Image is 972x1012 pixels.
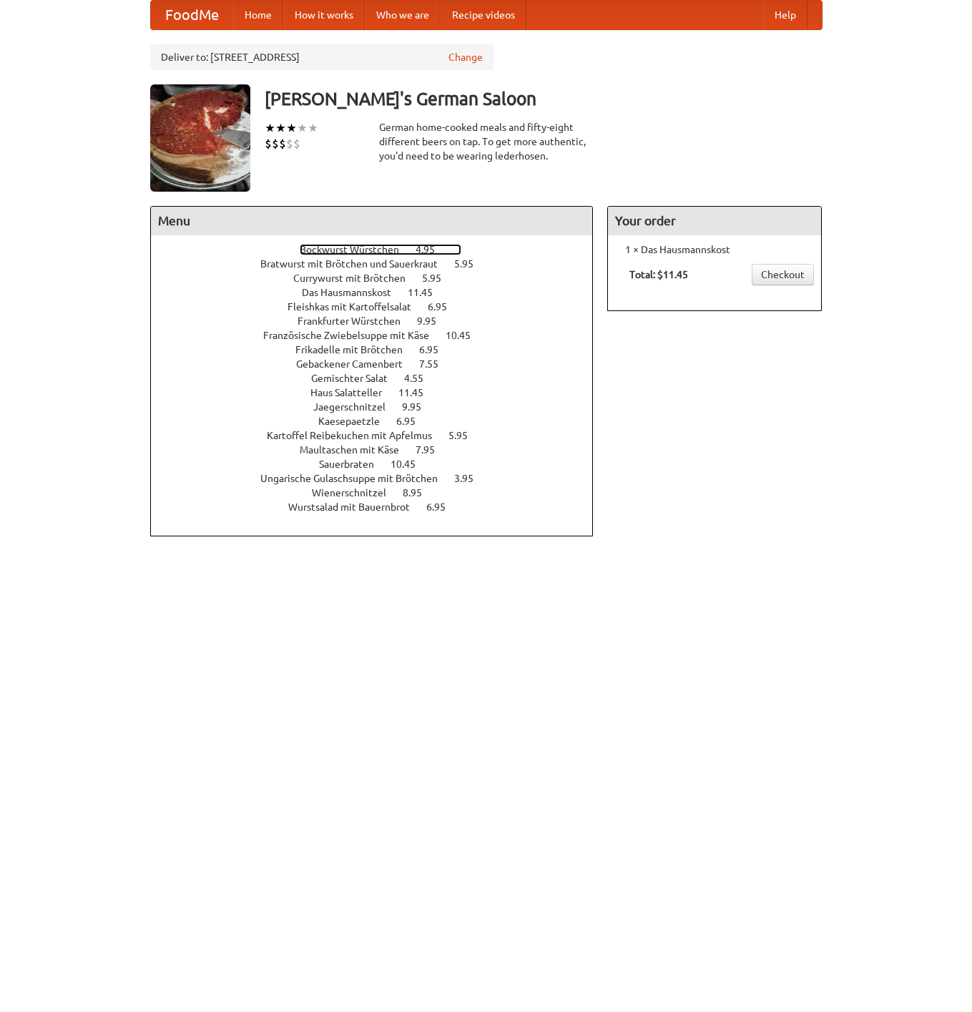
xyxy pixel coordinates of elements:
[151,1,233,29] a: FoodMe
[283,1,365,29] a: How it works
[319,458,442,470] a: Sauerbraten 10.45
[295,344,417,355] span: Frikadelle mit Brötchen
[422,272,456,284] span: 5.95
[267,430,494,441] a: Kartoffel Reibekuchen mit Apfelmus 5.95
[302,287,459,298] a: Das Hausmannskost 11.45
[752,264,814,285] a: Checkout
[404,373,438,384] span: 4.55
[454,258,488,270] span: 5.95
[302,287,406,298] span: Das Hausmannskost
[293,272,420,284] span: Currywurst mit Brötchen
[288,501,472,513] a: Wurstsalad mit Bauernbrot 6.95
[260,258,452,270] span: Bratwurst mit Brötchen und Sauerkraut
[318,416,442,427] a: Kaesepaetzle 6.95
[308,120,318,136] li: ★
[293,136,300,152] li: $
[300,444,413,456] span: Maultaschen mit Käse
[311,373,402,384] span: Gemischter Salat
[150,44,494,70] div: Deliver to: [STREET_ADDRESS]
[260,258,500,270] a: Bratwurst mit Brötchen und Sauerkraut 5.95
[310,387,396,398] span: Haus Salatteller
[279,136,286,152] li: $
[293,272,468,284] a: Currywurst mit Brötchen 5.95
[454,473,488,484] span: 3.95
[267,430,446,441] span: Kartoffel Reibekuchen mit Apfelmus
[313,401,448,413] a: Jaegerschnitzel 9.95
[275,120,286,136] li: ★
[365,1,441,29] a: Who we are
[295,344,465,355] a: Frikadelle mit Brötchen 6.95
[272,136,279,152] li: $
[426,501,460,513] span: 6.95
[263,330,497,341] a: Französische Zwiebelsuppe mit Käse 10.45
[298,315,415,327] span: Frankfurter Würstchen
[313,401,400,413] span: Jaegerschnitzel
[310,387,450,398] a: Haus Salatteller 11.45
[288,301,426,313] span: Fleishkas mit Kartoffelsalat
[265,84,823,113] h3: [PERSON_NAME]'s German Saloon
[396,416,430,427] span: 6.95
[402,401,436,413] span: 9.95
[379,120,594,163] div: German home-cooked meals and fifty-eight different beers on tap. To get more authentic, you'd nee...
[286,136,293,152] li: $
[263,330,443,341] span: Französische Zwiebelsuppe mit Käse
[298,315,463,327] a: Frankfurter Würstchen 9.95
[615,242,814,257] li: 1 × Das Hausmannskost
[151,207,593,235] h4: Menu
[150,84,250,192] img: angular.jpg
[416,244,449,255] span: 4.95
[441,1,526,29] a: Recipe videos
[419,344,453,355] span: 6.95
[265,136,272,152] li: $
[286,120,297,136] li: ★
[296,358,417,370] span: Gebackener Camenbert
[629,269,688,280] b: Total: $11.45
[391,458,430,470] span: 10.45
[300,444,461,456] a: Maultaschen mit Käse 7.95
[398,387,438,398] span: 11.45
[260,473,452,484] span: Ungarische Gulaschsuppe mit Brötchen
[416,444,449,456] span: 7.95
[448,50,483,64] a: Change
[448,430,482,441] span: 5.95
[312,487,401,498] span: Wienerschnitzel
[311,373,450,384] a: Gemischter Salat 4.55
[296,358,465,370] a: Gebackener Camenbert 7.55
[428,301,461,313] span: 6.95
[297,120,308,136] li: ★
[300,244,413,255] span: Bockwurst Würstchen
[403,487,436,498] span: 8.95
[260,473,500,484] a: Ungarische Gulaschsuppe mit Brötchen 3.95
[417,315,451,327] span: 9.95
[419,358,453,370] span: 7.55
[319,458,388,470] span: Sauerbraten
[265,120,275,136] li: ★
[288,301,473,313] a: Fleishkas mit Kartoffelsalat 6.95
[300,244,461,255] a: Bockwurst Würstchen 4.95
[408,287,447,298] span: 11.45
[288,501,424,513] span: Wurstsalad mit Bauernbrot
[608,207,821,235] h4: Your order
[312,487,448,498] a: Wienerschnitzel 8.95
[318,416,394,427] span: Kaesepaetzle
[233,1,283,29] a: Home
[446,330,485,341] span: 10.45
[763,1,807,29] a: Help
